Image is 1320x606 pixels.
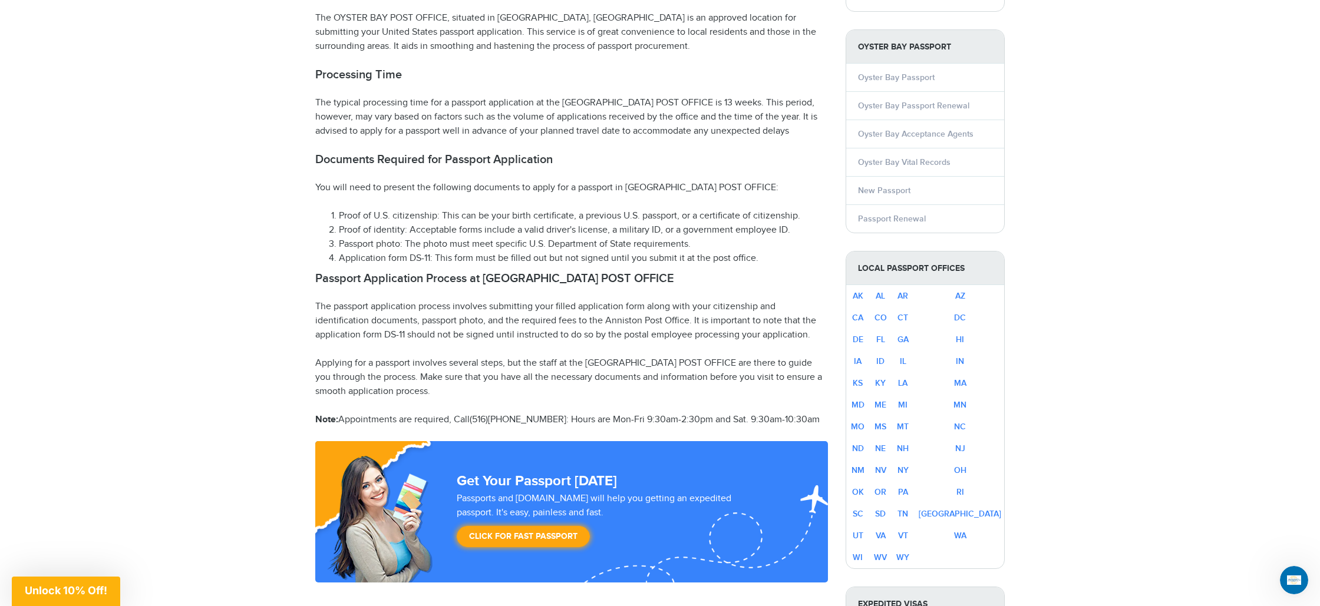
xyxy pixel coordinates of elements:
a: ID [876,356,885,366]
div: Passports and [DOMAIN_NAME] will help you getting an expedited passport. It's easy, painless and ... [452,492,774,553]
strong: Oyster Bay Passport [846,30,1004,64]
p: Appointments are required, Call(516)[PHONE_NUMBER]: Hours are Mon-Fri 9:30am-2:30pm and Sat. 9:30... [315,413,828,427]
a: OK [852,487,864,497]
a: RI [956,487,964,497]
a: MO [851,422,864,432]
a: MT [897,422,909,432]
a: MS [874,422,886,432]
strong: Local Passport Offices [846,251,1004,285]
p: The passport application process involves submitting your filled application form along with your... [315,300,828,342]
li: Proof of identity: Acceptable forms include a valid driver's license, a military ID, or a governm... [339,223,828,237]
a: KY [875,378,886,388]
div: Unlock 10% Off! [12,577,120,606]
a: DC [954,313,966,323]
a: IA [854,356,862,366]
a: FL [876,335,885,345]
a: IL [900,356,906,366]
a: AZ [955,291,965,301]
a: Oyster Bay Passport [858,72,935,82]
a: HI [956,335,964,345]
a: CT [897,313,908,323]
p: You will need to present the following documents to apply for a passport in [GEOGRAPHIC_DATA] POS... [315,181,828,195]
a: Oyster Bay Vital Records [858,157,951,167]
a: SD [875,509,886,519]
a: GA [897,335,909,345]
a: DE [853,335,863,345]
a: WV [874,552,887,562]
iframe: Intercom live chat [1280,566,1308,594]
strong: Get Your Passport [DATE] [457,472,617,489]
a: UT [853,531,863,541]
h2: Passport Application Process at [GEOGRAPHIC_DATA] POST OFFICE [315,271,828,286]
a: NM [852,465,864,475]
h2: Processing Time [315,68,828,82]
a: KS [853,378,863,388]
h2: Documents Required for Passport Application [315,153,828,167]
a: WY [896,552,909,562]
a: Oyster Bay Acceptance Agents [858,129,973,139]
a: AR [897,291,908,301]
a: NE [875,443,886,453]
a: TN [897,509,908,519]
a: NC [954,422,966,432]
a: SC [853,509,863,519]
a: VT [898,531,908,541]
a: VA [876,531,886,541]
a: ME [874,400,886,410]
a: MA [954,378,966,388]
a: NY [897,465,909,475]
li: Application form DS-11: This form must be filled out but not signed until you submit it at the po... [339,251,828,266]
span: Unlock 10% Off! [25,584,107,597]
a: NH [897,443,909,453]
a: OR [874,487,886,497]
a: MD [852,400,864,410]
strong: Note: [315,414,338,425]
p: Applying for a passport involves several steps, but the staff at the [GEOGRAPHIC_DATA] POST OFFIC... [315,356,828,399]
li: Proof of U.S. citizenship: This can be your birth certificate, a previous U.S. passport, or a cer... [339,209,828,223]
a: Click for Fast Passport [457,526,590,547]
a: MI [898,400,907,410]
a: AL [876,291,885,301]
a: CO [874,313,887,323]
a: Passport Renewal [858,214,926,224]
p: The typical processing time for a passport application at the [GEOGRAPHIC_DATA] POST OFFICE is 13... [315,96,828,138]
a: WA [954,531,966,541]
a: LA [898,378,907,388]
a: NV [875,465,886,475]
a: CA [852,313,863,323]
a: NJ [955,443,965,453]
a: MN [953,400,966,410]
a: OH [954,465,966,475]
a: ND [852,443,864,453]
a: IN [956,356,964,366]
a: PA [898,487,908,497]
a: WI [853,552,863,562]
a: AK [853,291,863,301]
a: Oyster Bay Passport Renewal [858,101,969,111]
li: Passport photo: The photo must meet specific U.S. Department of State requirements. [339,237,828,251]
a: New Passport [858,186,910,196]
p: The OYSTER BAY POST OFFICE, situated in [GEOGRAPHIC_DATA], [GEOGRAPHIC_DATA] is an approved locat... [315,11,828,54]
a: [GEOGRAPHIC_DATA] [919,509,1001,519]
